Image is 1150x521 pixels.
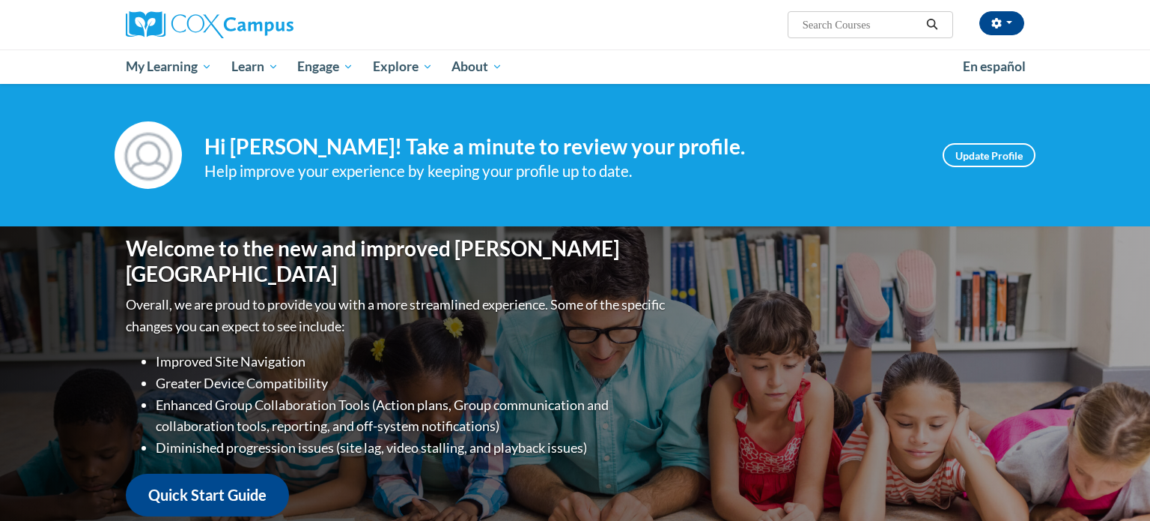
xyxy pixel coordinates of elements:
[126,11,410,38] a: Cox Campus
[156,351,669,373] li: Improved Site Navigation
[363,49,442,84] a: Explore
[963,58,1026,74] span: En español
[156,437,669,459] li: Diminished progression issues (site lag, video stalling, and playback issues)
[126,294,669,337] p: Overall, we are proud to provide you with a more streamlined experience. Some of the specific cha...
[156,394,669,438] li: Enhanced Group Collaboration Tools (Action plans, Group communication and collaboration tools, re...
[126,58,212,76] span: My Learning
[801,16,921,34] input: Search Courses
[953,51,1035,82] a: En español
[297,58,353,76] span: Engage
[126,236,669,286] h1: Welcome to the new and improved [PERSON_NAME][GEOGRAPHIC_DATA]
[156,373,669,394] li: Greater Device Compatibility
[921,16,943,34] button: Search
[287,49,363,84] a: Engage
[116,49,222,84] a: My Learning
[451,58,502,76] span: About
[231,58,279,76] span: Learn
[373,58,433,76] span: Explore
[126,474,289,517] a: Quick Start Guide
[222,49,288,84] a: Learn
[115,121,182,189] img: Profile Image
[204,159,920,184] div: Help improve your experience by keeping your profile up to date.
[442,49,513,84] a: About
[103,49,1047,84] div: Main menu
[979,11,1024,35] button: Account Settings
[943,143,1035,167] a: Update Profile
[204,134,920,160] h4: Hi [PERSON_NAME]! Take a minute to review your profile.
[126,11,293,38] img: Cox Campus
